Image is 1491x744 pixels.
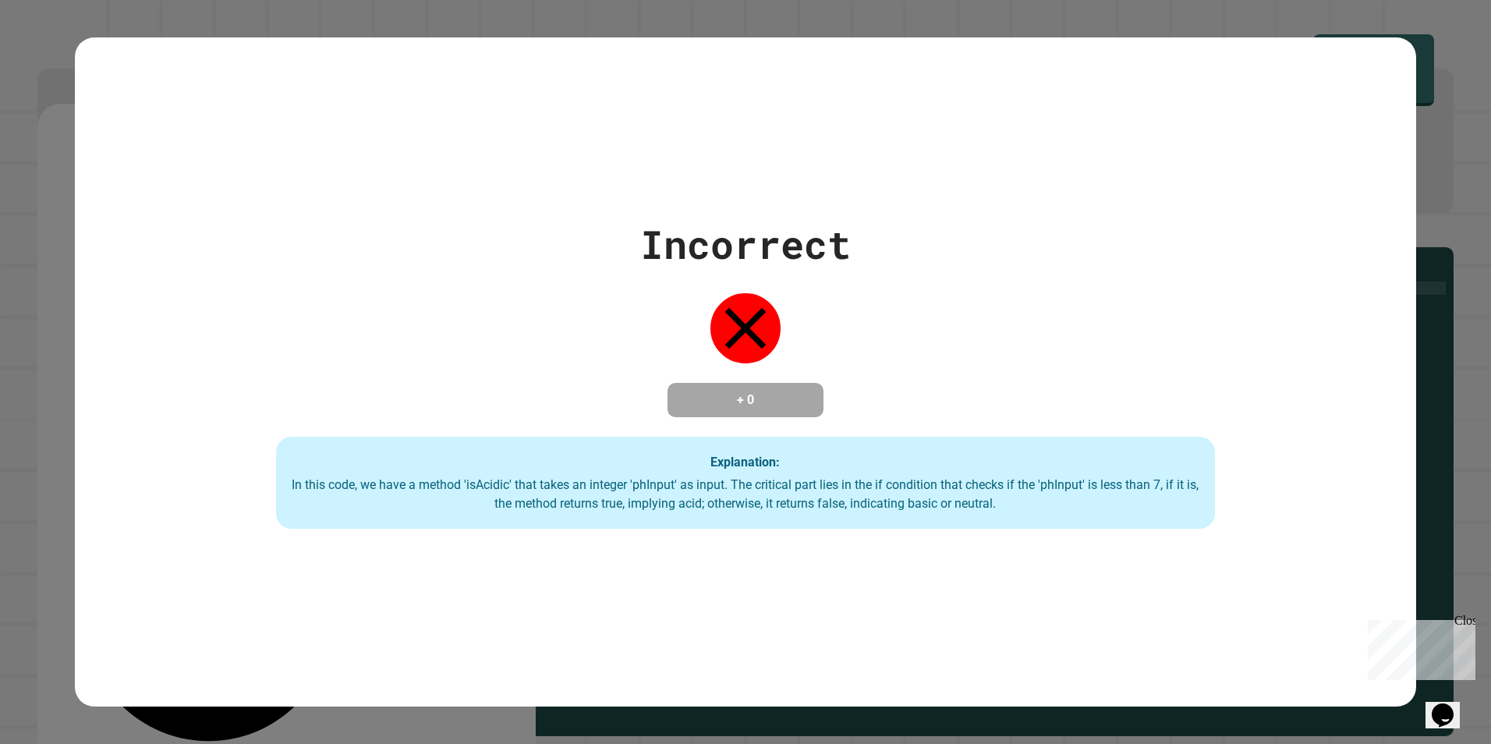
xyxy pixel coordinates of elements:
[6,6,108,99] div: Chat with us now!Close
[640,215,851,274] div: Incorrect
[1425,682,1475,728] iframe: chat widget
[710,455,780,469] strong: Explanation:
[683,391,808,409] h4: + 0
[1362,614,1475,680] iframe: chat widget
[292,476,1200,513] div: In this code, we have a method 'isAcidic' that takes an integer 'phInput' as input. The critical ...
